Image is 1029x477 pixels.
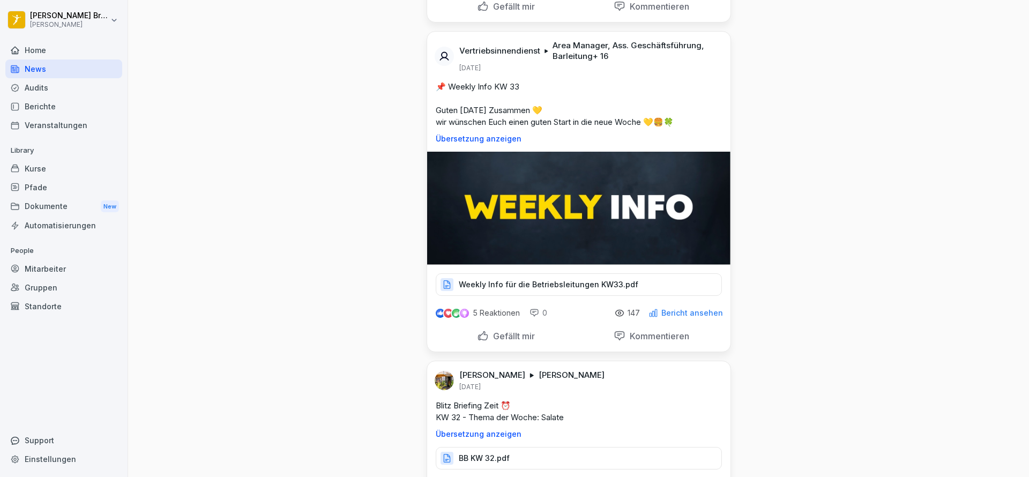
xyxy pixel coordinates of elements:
p: 📌 Weekly Info KW 33 Guten [DATE] Zusammen 💛 wir wünschen Euch einen guten Start in die neue Woche... [436,81,722,128]
a: Audits [5,78,122,97]
img: inspiring [460,308,469,318]
div: Dokumente [5,197,122,217]
p: Gefällt mir [489,331,535,341]
p: [DATE] [459,383,481,391]
div: New [101,200,119,213]
p: [DATE] [459,64,481,72]
p: [PERSON_NAME] [459,370,525,381]
a: Kurse [5,159,122,178]
a: News [5,59,122,78]
p: Übersetzung anzeigen [436,430,722,438]
p: People [5,242,122,259]
a: Mitarbeiter [5,259,122,278]
p: Area Manager, Ass. Geschäftsführung, Barleitung + 16 [553,40,718,62]
p: Kommentieren [625,331,689,341]
div: 0 [530,308,547,318]
a: Weekly Info für die Betriebsleitungen KW33.pdf [436,282,722,293]
p: Übersetzung anzeigen [436,135,722,143]
p: Library [5,142,122,159]
a: Automatisierungen [5,216,122,235]
p: Blitz Briefing Zeit ⏰ KW 32 - Thema der Woche: Salate [436,400,722,423]
img: like [436,309,444,317]
a: Home [5,41,122,59]
p: Bericht ansehen [661,309,723,317]
p: 5 Reaktionen [473,309,520,317]
a: Einstellungen [5,450,122,468]
div: Support [5,431,122,450]
p: [PERSON_NAME] [539,370,605,381]
img: ahtvx1qdgs31qf7oeejj87mb.png [435,371,454,390]
p: 147 [628,309,640,317]
img: love [444,309,452,317]
a: BB KW 32.pdf [436,456,722,467]
p: Gefällt mir [489,1,535,12]
p: [PERSON_NAME] [30,21,108,28]
p: BB KW 32.pdf [459,453,510,464]
a: Veranstaltungen [5,116,122,135]
a: Gruppen [5,278,122,297]
p: Vertriebsinnendienst [459,46,540,56]
a: Pfade [5,178,122,197]
a: Standorte [5,297,122,316]
img: z2e26xzkmd4p8ka1y8uokrzr.png [427,152,730,265]
img: celebrate [452,309,461,318]
p: Kommentieren [625,1,689,12]
p: [PERSON_NAME] Bremke [30,11,108,20]
p: Weekly Info für die Betriebsleitungen KW33.pdf [459,279,638,290]
a: DokumenteNew [5,197,122,217]
a: Berichte [5,97,122,116]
